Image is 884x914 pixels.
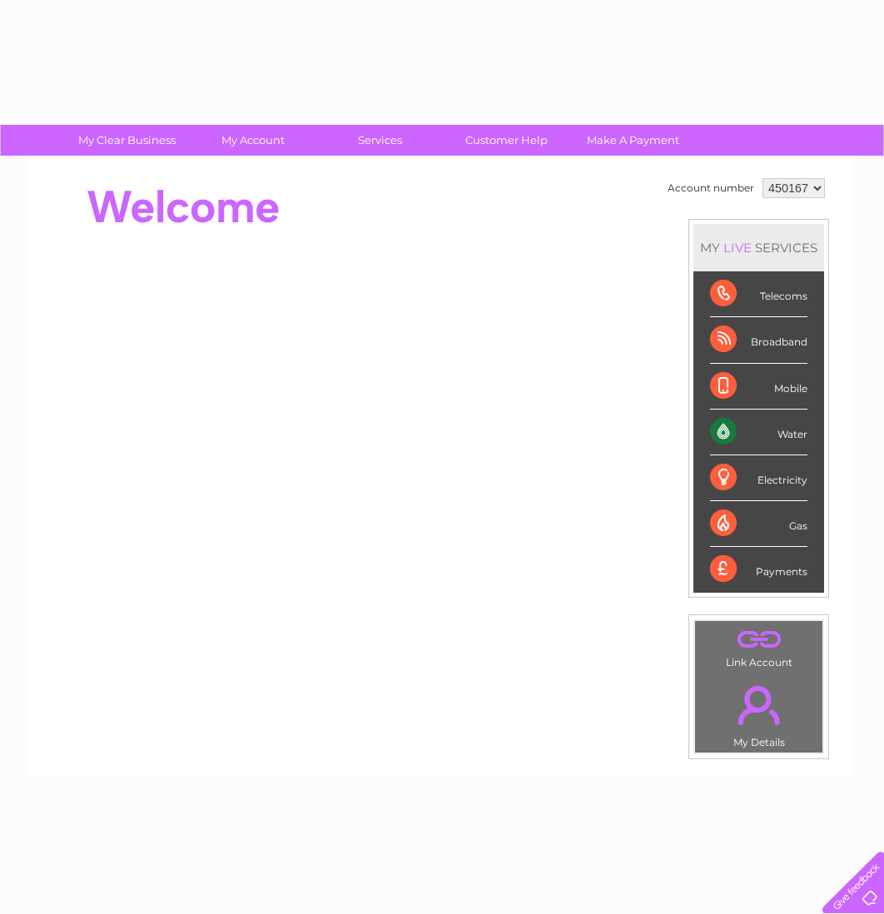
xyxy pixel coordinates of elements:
td: My Details [694,672,823,753]
div: Broadband [710,317,807,363]
a: Make A Payment [564,125,702,156]
div: LIVE [720,240,755,256]
a: My Clear Business [58,125,196,156]
div: Electricity [710,455,807,501]
a: Customer Help [438,125,575,156]
a: Services [311,125,449,156]
td: Account number [663,174,758,202]
div: Telecoms [710,271,807,317]
a: My Account [185,125,322,156]
a: . [699,625,818,654]
td: Link Account [694,620,823,673]
div: Mobile [710,364,807,410]
div: Payments [710,547,807,592]
div: Water [710,410,807,455]
div: MY SERVICES [693,224,824,271]
div: Gas [710,501,807,547]
a: . [699,676,818,734]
